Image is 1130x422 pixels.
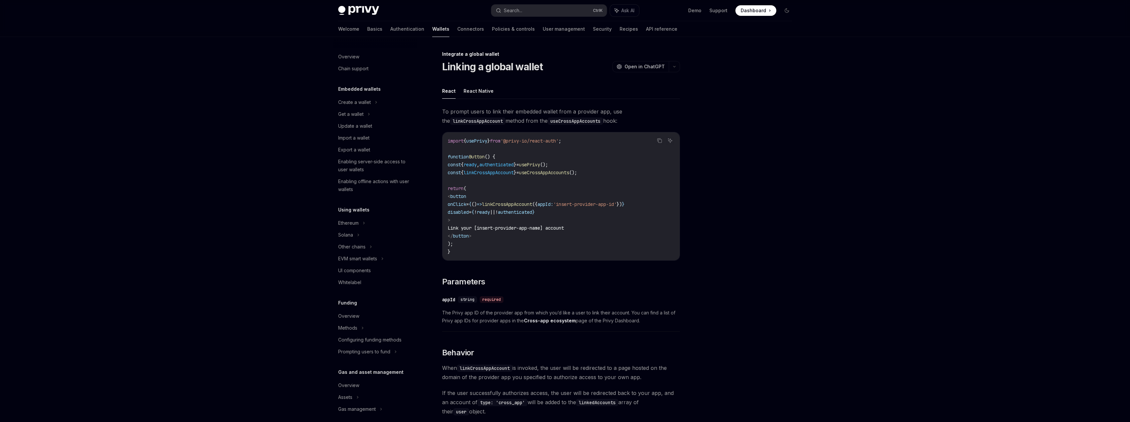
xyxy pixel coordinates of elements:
[514,170,516,176] span: }
[625,63,665,70] span: Open in ChatGPT
[741,7,766,14] span: Dashboard
[480,296,503,303] div: required
[442,276,485,287] span: Parameters
[338,98,371,106] div: Create a wallet
[782,5,792,16] button: Toggle dark mode
[617,201,622,207] span: })
[442,51,680,57] div: Integrate a global wallet
[469,209,471,215] span: =
[514,162,516,168] span: }
[338,393,352,401] div: Assets
[448,162,461,168] span: const
[688,7,701,14] a: Demo
[338,146,370,154] div: Export a wallet
[593,21,612,37] a: Security
[464,162,477,168] span: ready
[338,53,359,61] div: Overview
[485,154,495,160] span: () {
[448,154,469,160] span: function
[338,158,413,174] div: Enabling server-side access to user wallets
[453,408,469,415] code: user
[367,21,382,37] a: Basics
[442,347,474,358] span: Behavior
[390,21,424,37] a: Authentication
[540,162,548,168] span: ();
[333,265,417,276] a: UI components
[338,206,370,214] h5: Using wallets
[448,185,464,191] span: return
[569,170,577,176] span: ();
[469,201,471,207] span: {
[655,136,664,145] button: Copy the contents from the code block
[442,388,680,416] span: If the user successfully authorizes access, the user will be redirected back to your app, and an ...
[333,156,417,176] a: Enabling server-side access to user wallets
[466,138,487,144] span: usePrivy
[466,201,469,207] span: =
[442,83,456,99] button: React
[338,255,377,263] div: EVM smart wallets
[338,231,353,239] div: Solana
[457,365,512,372] code: linkCrossAppAccount
[448,241,453,247] span: );
[338,299,357,307] h5: Funding
[338,243,366,251] div: Other chains
[516,162,519,168] span: =
[464,170,514,176] span: linkCrossAppAccount
[516,170,519,176] span: =
[495,209,498,215] span: !
[553,201,617,207] span: 'insert-provider-app-id'
[432,21,449,37] a: Wallets
[338,21,359,37] a: Welcome
[490,138,500,144] span: from
[448,193,450,199] span: <
[338,110,364,118] div: Get a wallet
[593,8,603,13] span: Ctrl K
[450,117,505,125] code: linkCrossAppAccount
[469,233,471,239] span: >
[498,209,532,215] span: authenticated
[532,209,535,215] span: }
[537,201,553,207] span: appId:
[477,399,528,406] code: type: 'cross_app'
[576,399,618,406] code: linkedAccounts
[338,6,379,15] img: dark logo
[461,162,464,168] span: {
[338,278,361,286] div: Whitelabel
[333,310,417,322] a: Overview
[338,348,390,356] div: Prompting users to fund
[338,122,372,130] div: Update a wallet
[457,21,484,37] a: Connectors
[450,193,466,199] span: button
[471,201,477,207] span: ()
[469,154,485,160] span: Button
[338,336,402,344] div: Configuring funding methods
[666,136,674,145] button: Ask AI
[442,107,680,125] span: To prompt users to link their embedded wallet from a provider app, use the method from the hook:
[524,318,576,323] strong: Cross-app ecosystem
[333,51,417,63] a: Overview
[492,21,535,37] a: Policies & controls
[474,209,477,215] span: !
[500,138,559,144] span: '@privy-io/react-auth'
[482,201,532,207] span: linkCrossAppAccount
[504,7,522,15] div: Search...
[442,296,455,303] div: appId
[448,201,466,207] span: onClick
[442,309,680,325] span: The Privy app ID of the provider app from which you’d like a user to link their account. You can ...
[464,138,466,144] span: {
[519,162,540,168] span: usePrivy
[448,233,453,239] span: </
[519,170,569,176] span: useCrossAppAccounts
[471,209,474,215] span: {
[333,63,417,75] a: Chain support
[464,83,494,99] button: React Native
[477,162,479,168] span: ,
[338,405,376,413] div: Gas management
[333,379,417,391] a: Overview
[620,21,638,37] a: Recipes
[338,312,359,320] div: Overview
[442,363,680,382] span: When is invoked, the user will be redirected to a page hosted on the domain of the provider app y...
[610,5,639,16] button: Ask AI
[338,65,369,73] div: Chain support
[338,85,381,93] h5: Embedded wallets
